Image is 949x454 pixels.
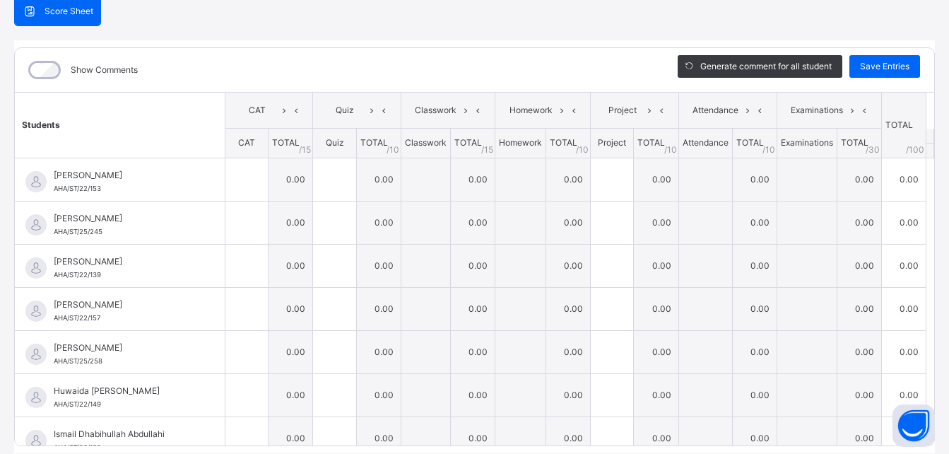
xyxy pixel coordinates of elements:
td: 0.00 [356,201,401,244]
td: 0.00 [546,287,590,330]
span: TOTAL [637,137,665,148]
img: default.svg [25,387,47,408]
td: 0.00 [356,244,401,287]
span: AHA/ST/22/149 [54,400,101,408]
td: 0.00 [546,244,590,287]
td: 0.00 [450,244,495,287]
td: 0.00 [881,287,926,330]
span: / 10 [387,144,399,156]
span: Quiz [324,104,365,117]
td: 0.00 [881,244,926,287]
td: 0.00 [450,373,495,417]
span: CAT [238,137,255,148]
span: Score Sheet [45,5,93,18]
td: 0.00 [634,201,678,244]
td: 0.00 [634,287,678,330]
span: Generate comment for all student [700,60,832,73]
td: 0.00 [634,330,678,373]
span: AHA/ST/22/157 [54,314,100,322]
td: 0.00 [837,330,881,373]
td: 0.00 [732,158,777,201]
img: default.svg [25,301,47,322]
span: / 10 [762,144,775,156]
span: /100 [906,144,924,156]
button: Open asap [892,404,935,447]
td: 0.00 [356,330,401,373]
img: default.svg [25,257,47,279]
td: 0.00 [837,201,881,244]
span: / 10 [576,144,589,156]
td: 0.00 [450,330,495,373]
span: Attendance [683,137,729,148]
span: [PERSON_NAME] [54,342,193,354]
span: Project [598,137,626,148]
span: Classwork [412,104,460,117]
span: Ismail Dhabihullah Abdullahi [54,428,193,441]
td: 0.00 [546,158,590,201]
td: 0.00 [356,287,401,330]
td: 0.00 [881,373,926,417]
span: Homework [506,104,555,117]
td: 0.00 [634,158,678,201]
td: 0.00 [732,373,777,417]
span: / 15 [481,144,493,156]
img: default.svg [25,214,47,235]
span: TOTAL [454,137,482,148]
span: AHA/ST/22/153 [54,185,101,192]
td: 0.00 [732,287,777,330]
td: 0.00 [881,330,926,373]
td: 0.00 [269,158,313,201]
span: / 30 [866,144,880,156]
td: 0.00 [269,373,313,417]
span: AHA/ST/22/139 [54,271,101,279]
span: [PERSON_NAME] [54,255,193,268]
img: default.svg [25,171,47,192]
span: Classwork [405,137,447,148]
td: 0.00 [269,287,313,330]
td: 0.00 [837,158,881,201]
td: 0.00 [269,201,313,244]
span: / 10 [664,144,677,156]
span: CAT [236,104,278,117]
td: 0.00 [837,287,881,330]
td: 0.00 [732,201,777,244]
td: 0.00 [881,201,926,244]
span: / 15 [299,144,311,156]
span: TOTAL [736,137,764,148]
td: 0.00 [881,158,926,201]
td: 0.00 [546,201,590,244]
td: 0.00 [450,201,495,244]
td: 0.00 [356,158,401,201]
span: [PERSON_NAME] [54,298,193,311]
img: default.svg [25,430,47,451]
td: 0.00 [634,244,678,287]
span: Students [22,120,60,130]
span: Huwaida [PERSON_NAME] [54,385,193,397]
td: 0.00 [269,330,313,373]
td: 0.00 [837,373,881,417]
td: 0.00 [837,244,881,287]
span: Homework [499,137,542,148]
td: 0.00 [450,287,495,330]
label: Show Comments [71,64,138,76]
th: TOTAL [881,93,926,158]
td: 0.00 [269,244,313,287]
td: 0.00 [450,158,495,201]
td: 0.00 [546,330,590,373]
td: 0.00 [732,330,777,373]
span: AHA/ST/25/258 [54,357,102,365]
span: TOTAL [360,137,388,148]
span: TOTAL [272,137,300,148]
span: Save Entries [860,60,909,73]
span: [PERSON_NAME] [54,169,193,182]
span: Attendance [690,104,742,117]
td: 0.00 [356,373,401,417]
span: Quiz [326,137,344,148]
span: Examinations [788,104,847,117]
span: AHA/ST/23/182 [54,443,101,451]
span: TOTAL [841,137,868,148]
img: default.svg [25,344,47,365]
span: TOTAL [550,137,577,148]
span: Project [601,104,643,117]
td: 0.00 [546,373,590,417]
